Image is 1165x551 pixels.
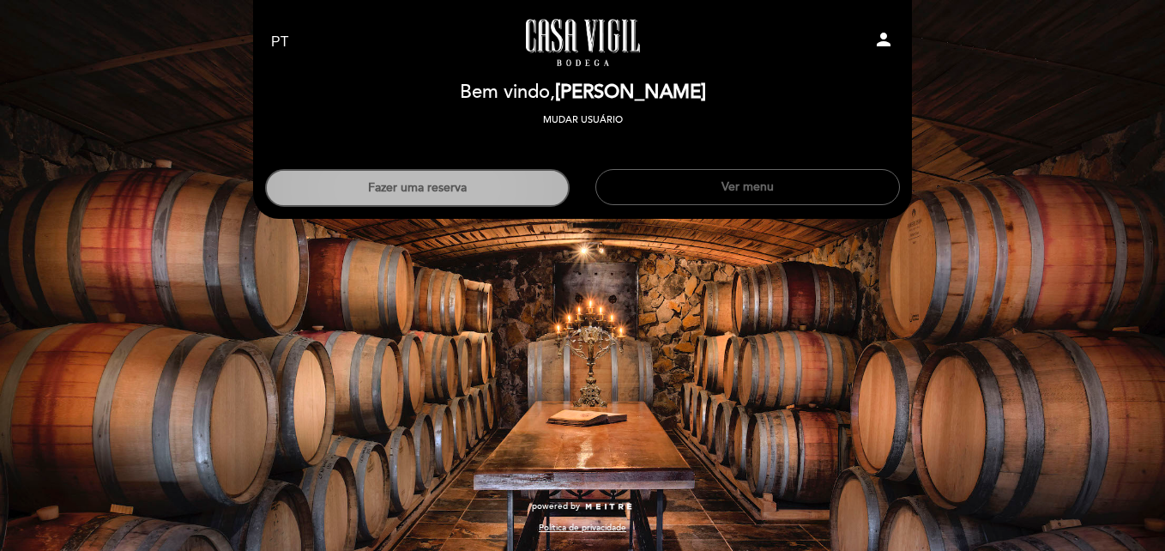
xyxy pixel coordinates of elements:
button: person [873,29,894,56]
a: powered by [532,500,633,512]
a: Política de privacidade [539,522,626,534]
i: person [873,29,894,50]
img: MEITRE [584,503,633,512]
a: Casa Vigil - Restaurante [475,19,690,66]
span: powered by [532,500,580,512]
button: Mudar usuário [538,112,628,128]
button: Fazer uma reserva [265,169,570,207]
span: [PERSON_NAME] [555,81,706,104]
button: Ver menu [595,169,900,205]
h2: Bem vindo, [460,82,706,103]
